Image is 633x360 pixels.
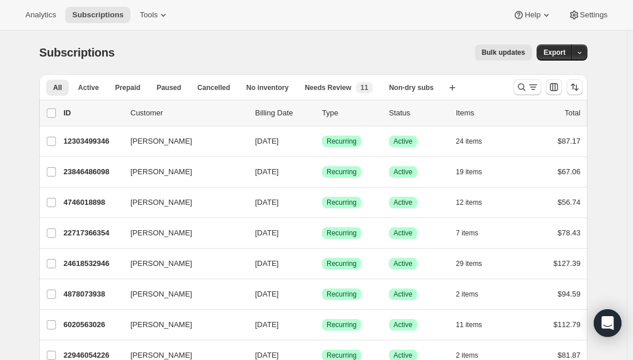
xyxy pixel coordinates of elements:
span: Recurring [327,320,357,329]
span: Export [544,48,565,57]
button: Tools [133,7,176,23]
button: Export [537,44,572,61]
span: $78.43 [557,228,580,237]
p: Customer [130,107,246,119]
button: 7 items [456,225,491,241]
div: 6020563026[PERSON_NAME][DATE]SuccessRecurringSuccessActive11 items$112.79 [63,317,580,333]
span: [DATE] [255,290,279,298]
span: [PERSON_NAME] [130,227,192,239]
span: 2 items [456,351,478,360]
button: 24 items [456,133,495,149]
span: Tools [140,10,158,20]
button: Help [506,7,559,23]
span: Paused [156,83,181,92]
span: Recurring [327,137,357,146]
span: [PERSON_NAME] [130,197,192,208]
button: Sort the results [567,79,583,95]
p: Status [389,107,447,119]
button: [PERSON_NAME] [123,132,239,151]
span: Recurring [327,228,357,238]
button: [PERSON_NAME] [123,285,239,303]
span: Recurring [327,259,357,268]
span: $87.17 [557,137,580,145]
span: Active [394,320,413,329]
span: 29 items [456,259,482,268]
span: [DATE] [255,320,279,329]
span: Needs Review [305,83,351,92]
span: Active [394,351,413,360]
span: Cancelled [197,83,230,92]
span: $94.59 [557,290,580,298]
span: [DATE] [255,259,279,268]
span: Active [394,167,413,177]
span: 24 items [456,137,482,146]
span: Prepaid [115,83,140,92]
span: [DATE] [255,198,279,207]
p: 12303499346 [63,136,121,147]
span: Active [394,290,413,299]
div: 4878073938[PERSON_NAME][DATE]SuccessRecurringSuccessActive2 items$94.59 [63,286,580,302]
span: 11 items [456,320,482,329]
div: Type [322,107,380,119]
span: Non-dry subs [389,83,433,92]
span: Active [394,198,413,207]
p: 23846486098 [63,166,121,178]
span: Recurring [327,198,357,207]
span: Active [394,259,413,268]
button: Settings [561,7,615,23]
p: Billing Date [255,107,313,119]
button: Create new view [443,80,462,96]
div: 4746018898[PERSON_NAME][DATE]SuccessRecurringSuccessActive12 items$56.74 [63,194,580,211]
span: Bulk updates [482,48,525,57]
span: [DATE] [255,228,279,237]
span: [PERSON_NAME] [130,166,192,178]
span: [DATE] [255,167,279,176]
button: [PERSON_NAME] [123,316,239,334]
span: [DATE] [255,137,279,145]
span: [PERSON_NAME] [130,258,192,269]
p: 6020563026 [63,319,121,331]
span: Settings [580,10,608,20]
button: Search and filter results [514,79,541,95]
span: [DATE] [255,351,279,359]
span: 2 items [456,290,478,299]
button: [PERSON_NAME] [123,224,239,242]
span: Subscriptions [39,46,115,59]
div: 22717366354[PERSON_NAME][DATE]SuccessRecurringSuccessActive7 items$78.43 [63,225,580,241]
span: 19 items [456,167,482,177]
button: [PERSON_NAME] [123,163,239,181]
span: 12 items [456,198,482,207]
span: All [53,83,62,92]
button: 12 items [456,194,495,211]
div: IDCustomerBilling DateTypeStatusItemsTotal [63,107,580,119]
span: Help [525,10,540,20]
span: [PERSON_NAME] [130,319,192,331]
p: 24618532946 [63,258,121,269]
button: 29 items [456,256,495,272]
button: Customize table column order and visibility [546,79,562,95]
span: Subscriptions [72,10,123,20]
div: 12303499346[PERSON_NAME][DATE]SuccessRecurringSuccessActive24 items$87.17 [63,133,580,149]
span: 7 items [456,228,478,238]
span: 11 [361,83,368,92]
span: Active [394,228,413,238]
span: $112.79 [553,320,580,329]
p: 22717366354 [63,227,121,239]
span: Recurring [327,290,357,299]
p: ID [63,107,121,119]
button: [PERSON_NAME] [123,193,239,212]
span: Recurring [327,351,357,360]
span: Active [78,83,99,92]
p: Total [565,107,580,119]
span: No inventory [246,83,289,92]
button: [PERSON_NAME] [123,254,239,273]
div: 23846486098[PERSON_NAME][DATE]SuccessRecurringSuccessActive19 items$67.06 [63,164,580,180]
div: Items [456,107,514,119]
span: Analytics [25,10,56,20]
div: 24618532946[PERSON_NAME][DATE]SuccessRecurringSuccessActive29 items$127.39 [63,256,580,272]
span: $81.87 [557,351,580,359]
p: 4746018898 [63,197,121,208]
span: $127.39 [553,259,580,268]
span: $56.74 [557,198,580,207]
button: Bulk updates [475,44,532,61]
